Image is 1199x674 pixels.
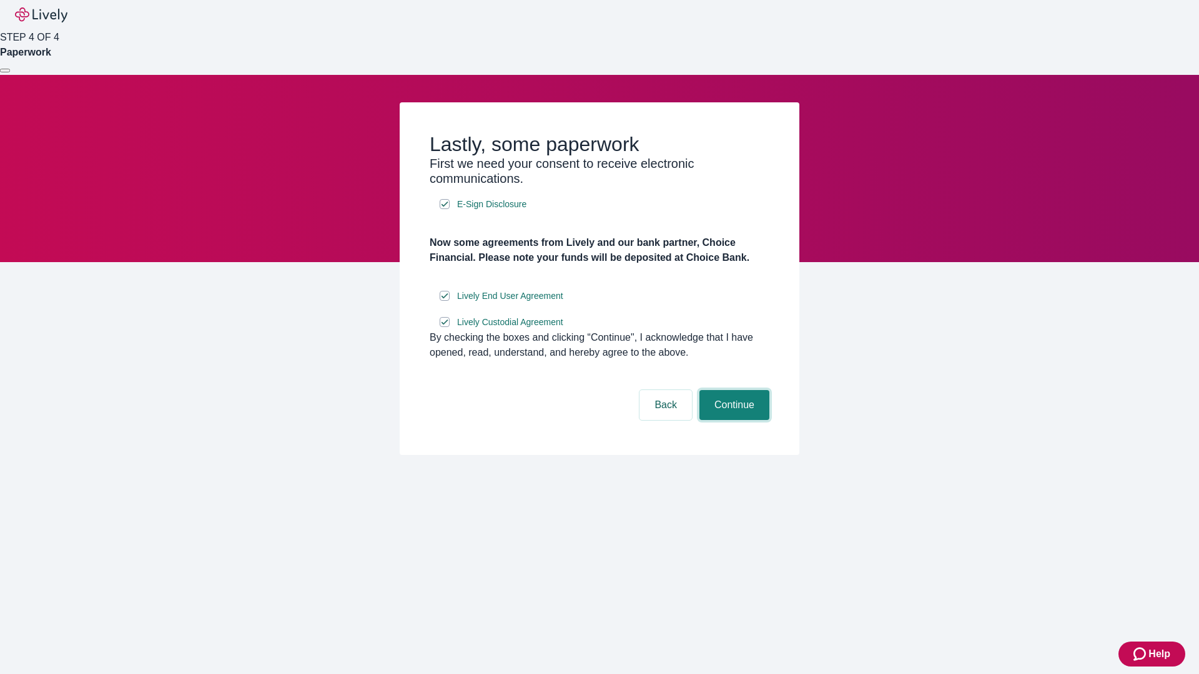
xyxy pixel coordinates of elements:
a: e-sign disclosure document [455,197,529,212]
span: Help [1148,647,1170,662]
h3: First we need your consent to receive electronic communications. [430,156,769,186]
img: Lively [15,7,67,22]
button: Continue [699,390,769,420]
h4: Now some agreements from Lively and our bank partner, Choice Financial. Please note your funds wi... [430,235,769,265]
button: Back [639,390,692,420]
h2: Lastly, some paperwork [430,132,769,156]
span: E-Sign Disclosure [457,198,526,211]
a: e-sign disclosure document [455,315,566,330]
div: By checking the boxes and clicking “Continue", I acknowledge that I have opened, read, understand... [430,330,769,360]
button: Zendesk support iconHelp [1118,642,1185,667]
a: e-sign disclosure document [455,288,566,304]
span: Lively Custodial Agreement [457,316,563,329]
span: Lively End User Agreement [457,290,563,303]
svg: Zendesk support icon [1133,647,1148,662]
